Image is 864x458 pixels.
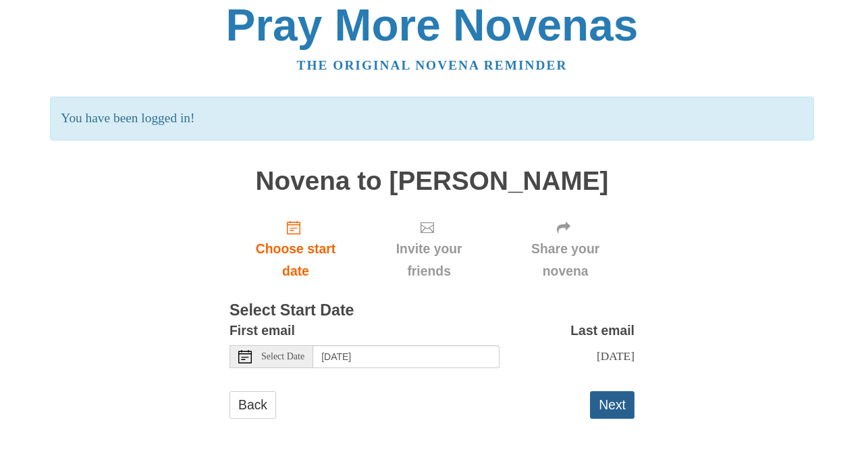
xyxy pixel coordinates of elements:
[510,238,621,282] span: Share your novena
[230,302,634,320] h3: Select Start Date
[570,320,634,342] label: Last email
[597,349,634,363] span: [DATE]
[362,209,496,289] div: Click "Next" to confirm your start date first.
[375,238,483,282] span: Invite your friends
[230,391,276,419] a: Back
[496,209,634,289] div: Click "Next" to confirm your start date first.
[590,391,634,419] button: Next
[243,238,348,282] span: Choose start date
[230,167,634,196] h1: Novena to [PERSON_NAME]
[313,345,500,368] input: Use the arrow keys to pick a date
[230,209,362,289] a: Choose start date
[230,320,295,342] label: First email
[50,97,813,141] p: You have been logged in!
[297,58,568,72] a: The original novena reminder
[261,352,304,361] span: Select Date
